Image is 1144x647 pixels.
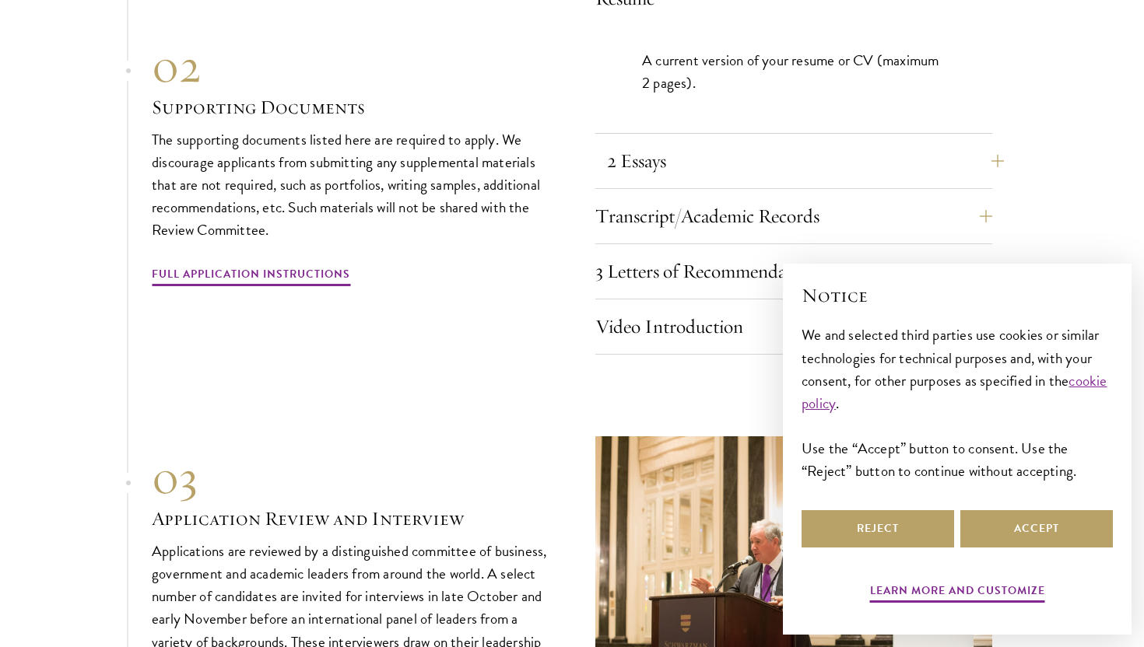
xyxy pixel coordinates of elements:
[802,369,1107,414] a: cookie policy
[642,49,946,94] p: A current version of your resume or CV (maximum 2 pages).
[152,505,549,532] h3: Application Review and Interview
[152,128,549,241] p: The supporting documents listed here are required to apply. We discourage applicants from submitt...
[152,449,549,505] div: 03
[802,323,1113,481] div: We and selected third parties use cookies or similar technologies for technical purposes and, wit...
[595,253,992,290] button: 3 Letters of Recommendation
[870,581,1045,605] button: Learn more and customize
[595,198,992,235] button: Transcript/Academic Records
[607,142,1004,180] button: 2 Essays
[802,510,954,547] button: Reject
[152,264,350,289] a: Full Application Instructions
[152,94,549,121] h3: Supporting Documents
[960,510,1113,547] button: Accept
[802,282,1113,309] h2: Notice
[595,308,992,345] button: Video Introduction
[152,38,549,94] div: 02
